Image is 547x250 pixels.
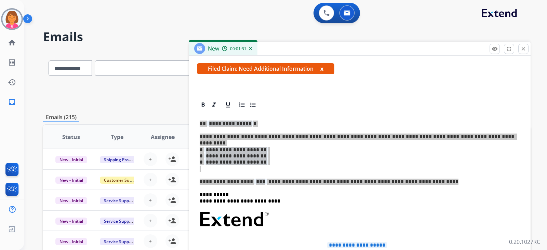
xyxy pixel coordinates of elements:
button: + [144,173,157,186]
span: + [149,176,152,184]
mat-icon: list_alt [8,58,16,67]
span: New - Initial [55,177,87,184]
span: Service Support [100,218,139,225]
span: Assignee [151,133,175,141]
mat-icon: person_add [168,176,176,184]
span: + [149,237,152,245]
span: Type [111,133,123,141]
mat-icon: person_add [168,217,176,225]
img: avatar [2,10,22,29]
span: + [149,155,152,163]
button: + [144,214,157,227]
h2: Emails [43,30,531,44]
mat-icon: remove_red_eye [492,46,498,52]
mat-icon: history [8,78,16,86]
button: x [320,65,323,73]
mat-icon: person_add [168,196,176,204]
span: Shipping Protection [100,156,147,163]
span: Service Support [100,238,139,245]
mat-icon: fullscreen [506,46,512,52]
span: + [149,217,152,225]
span: 00:01:31 [230,46,246,52]
div: Italic [209,100,219,110]
mat-icon: close [520,46,526,52]
span: Customer Support [100,177,144,184]
p: 0.20.1027RC [509,238,540,246]
div: Underline [223,100,233,110]
mat-icon: inbox [8,98,16,106]
mat-icon: person_add [168,237,176,245]
div: Bullet List [248,100,258,110]
button: + [144,152,157,166]
span: Filed Claim: Need Additional Information [197,63,334,74]
span: New - Initial [55,156,87,163]
span: New - Initial [55,238,87,245]
p: Emails (215) [43,113,79,122]
mat-icon: person_add [168,155,176,163]
span: New [208,45,219,52]
span: New - Initial [55,197,87,204]
span: New - Initial [55,218,87,225]
mat-icon: home [8,39,16,47]
span: Service Support [100,197,139,204]
span: Status [62,133,80,141]
div: Ordered List [237,100,247,110]
button: + [144,234,157,248]
div: Bold [198,100,208,110]
span: + [149,196,152,204]
button: + [144,193,157,207]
